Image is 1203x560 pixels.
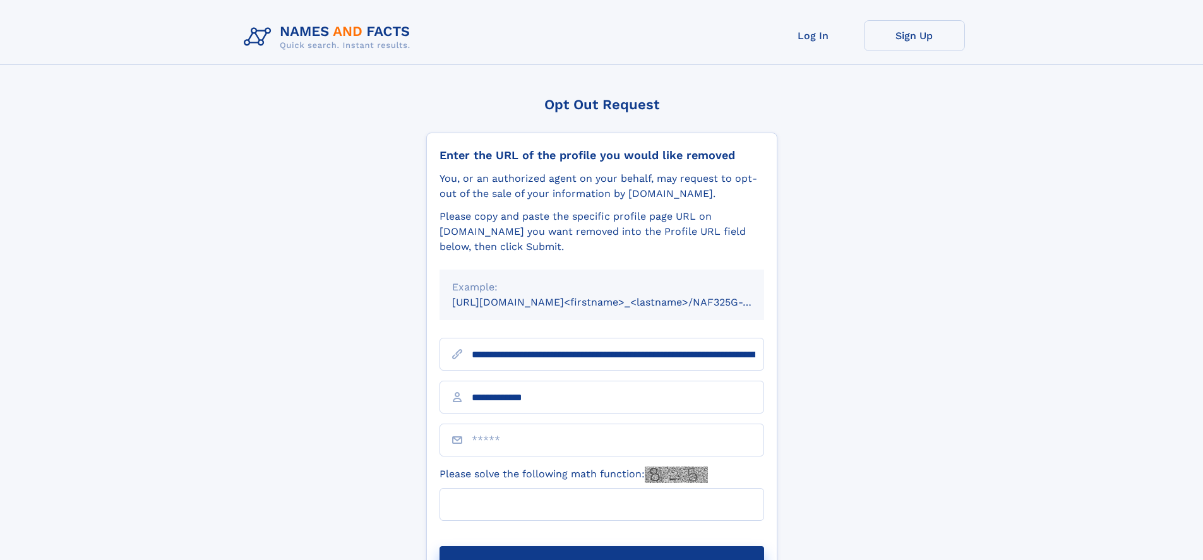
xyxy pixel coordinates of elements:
div: Opt Out Request [426,97,777,112]
div: Please copy and paste the specific profile page URL on [DOMAIN_NAME] you want removed into the Pr... [440,209,764,254]
div: Enter the URL of the profile you would like removed [440,148,764,162]
div: Example: [452,280,751,295]
small: [URL][DOMAIN_NAME]<firstname>_<lastname>/NAF325G-xxxxxxxx [452,296,788,308]
img: Logo Names and Facts [239,20,421,54]
label: Please solve the following math function: [440,467,708,483]
a: Sign Up [864,20,965,51]
div: You, or an authorized agent on your behalf, may request to opt-out of the sale of your informatio... [440,171,764,201]
a: Log In [763,20,864,51]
